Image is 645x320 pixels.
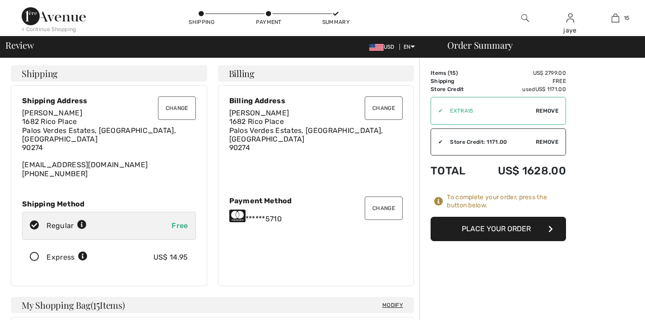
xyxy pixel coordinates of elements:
[22,109,82,117] span: [PERSON_NAME]
[431,155,477,186] td: Total
[22,25,76,33] div: < Continue Shopping
[93,298,100,310] span: 15
[22,7,86,25] img: 1ère Avenue
[229,197,403,205] div: Payment Method
[91,299,125,311] span: ( Items)
[229,117,383,152] span: 1682 Rico Place Palos Verdes Estates, [GEOGRAPHIC_DATA], [GEOGRAPHIC_DATA] 90274
[566,14,574,22] a: Sign In
[229,69,255,78] span: Billing
[322,18,349,26] div: Summary
[443,97,536,124] input: Promo code
[624,14,630,22] span: 15
[431,138,443,146] div: ✔
[5,41,34,50] span: Review
[431,85,477,93] td: Store Credit
[593,13,637,23] a: 15
[587,293,636,315] iframe: Opens a widget where you can find more information
[431,69,477,77] td: Items ( )
[365,197,403,220] button: Change
[443,138,536,146] div: Store Credit: 1171.00
[22,117,176,152] span: 1682 Rico Place Palos Verdes Estates, [GEOGRAPHIC_DATA], [GEOGRAPHIC_DATA] 90274
[477,85,566,93] td: used
[535,86,566,92] span: US$ 1171.00
[404,44,415,50] span: EN
[11,297,414,313] h4: My Shopping Bag
[431,107,443,115] div: ✔
[536,107,558,115] span: Remove
[158,96,196,120] button: Change
[229,109,289,117] span: [PERSON_NAME]
[431,77,477,85] td: Shipping
[431,217,566,241] button: Place Your Order
[255,18,282,26] div: Payment
[369,44,384,51] img: US Dollar
[521,13,529,23] img: search the website
[22,96,196,105] div: Shipping Address
[369,44,398,50] span: USD
[22,200,196,208] div: Shipping Method
[46,220,87,231] div: Regular
[477,69,566,77] td: US$ 2799.00
[566,13,574,23] img: My Info
[536,138,558,146] span: Remove
[46,252,88,263] div: Express
[382,301,403,310] span: Modify
[22,69,58,78] span: Shipping
[477,155,566,186] td: US$ 1628.00
[172,221,188,230] span: Free
[365,96,403,120] button: Change
[436,41,640,50] div: Order Summary
[477,77,566,85] td: Free
[229,96,403,105] div: Billing Address
[548,26,592,35] div: jaye
[22,109,196,178] div: [EMAIL_ADDRESS][DOMAIN_NAME] [PHONE_NUMBER]
[447,193,566,210] div: To complete your order, press the button below.
[153,252,188,263] div: US$ 14.95
[450,70,456,76] span: 15
[612,13,619,23] img: My Bag
[188,18,215,26] div: Shipping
